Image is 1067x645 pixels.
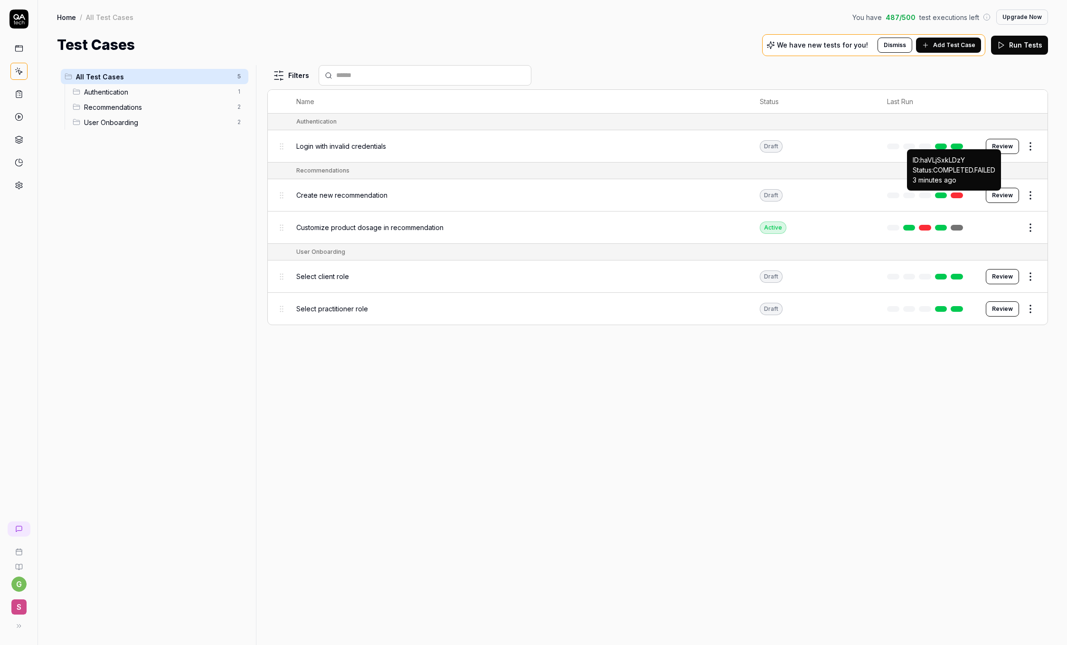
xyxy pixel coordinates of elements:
button: Filters [267,66,315,85]
div: Draft [760,303,783,315]
tr: Create new recommendationDraftReview [268,179,1048,212]
span: S [11,599,27,615]
p: We have new tests for you! [777,42,868,48]
div: Draft [760,270,783,283]
button: Upgrade Now [996,10,1048,25]
div: Authentication [296,117,337,126]
h1: Test Cases [57,34,135,56]
div: User Onboarding [296,248,345,256]
span: You have [852,12,882,22]
div: Drag to reorderRecommendations2 [69,99,248,115]
span: Authentication [84,87,231,97]
div: Draft [760,189,783,202]
span: All Test Cases [76,72,231,82]
button: Run Tests [991,36,1048,55]
span: Login with invalid credentials [296,141,386,151]
button: Review [986,269,1019,284]
span: User Onboarding [84,117,231,127]
th: Name [287,90,750,114]
span: Create new recommendation [296,190,387,200]
button: Dismiss [878,38,912,53]
a: Documentation [4,556,34,571]
span: Select client role [296,271,349,281]
th: Status [750,90,878,114]
button: Review [986,301,1019,317]
a: Home [57,12,76,22]
span: 487 / 500 [886,12,916,22]
span: 2 [233,116,245,128]
span: 2 [233,101,245,113]
p: ID: haVLjSxkLDzY Status: COMPLETED . FAILED [913,155,995,185]
span: Recommendations [84,102,231,112]
time: 3 minutes ago [913,176,956,184]
div: Active [760,221,786,234]
div: / [80,12,82,22]
div: Draft [760,140,783,153]
span: Add Test Case [933,41,975,49]
th: Last Run [878,90,976,114]
button: g [11,577,27,592]
a: Book a call with us [4,540,34,556]
button: Add Test Case [916,38,981,53]
span: 5 [233,71,245,82]
button: S [4,592,34,616]
span: Select practitioner role [296,304,368,314]
tr: Customize product dosage in recommendationActive [268,212,1048,244]
div: Drag to reorderAuthentication1 [69,84,248,99]
button: Review [986,139,1019,154]
tr: Select client roleDraftReview [268,260,1048,293]
div: Recommendations [296,166,349,175]
tr: Login with invalid credentialsDraftReview [268,130,1048,163]
span: Customize product dosage in recommendation [296,222,444,232]
span: 1 [233,86,245,97]
tr: Select practitioner roleDraftReview [268,293,1048,325]
a: New conversation [8,521,30,537]
span: test executions left [919,12,979,22]
button: Review [986,188,1019,203]
div: Drag to reorderUser Onboarding2 [69,115,248,130]
div: All Test Cases [86,12,133,22]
